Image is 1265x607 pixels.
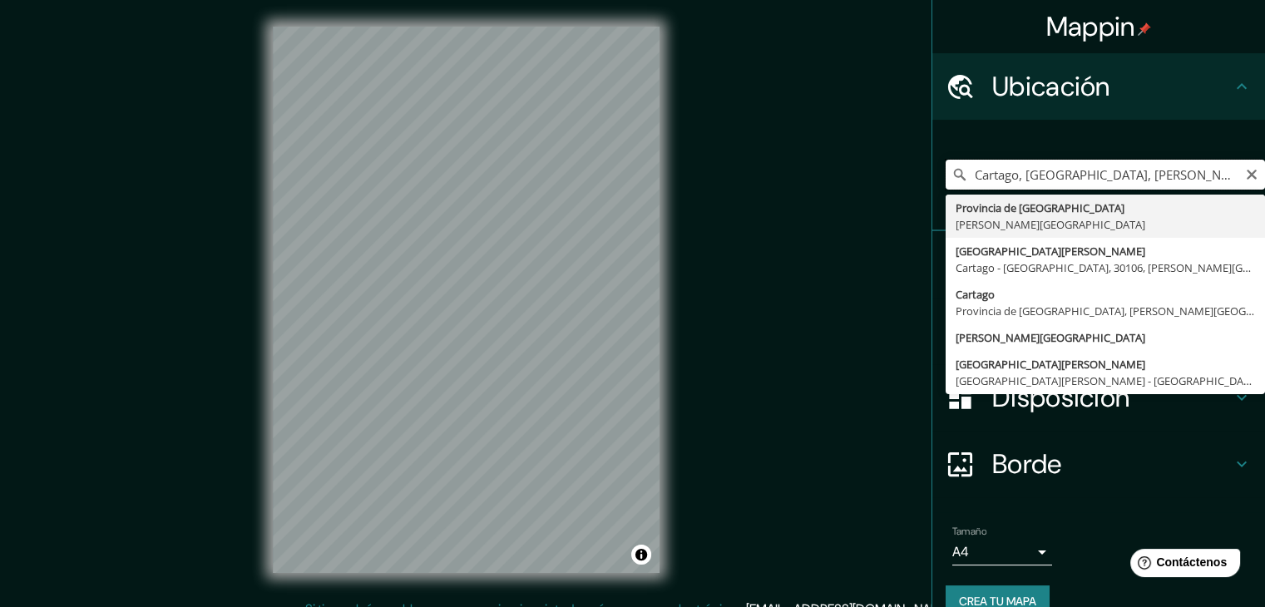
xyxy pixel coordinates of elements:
div: Cartago [956,286,1255,303]
div: Patas [932,231,1265,298]
div: Borde [932,431,1265,497]
font: Disposición [992,380,1129,415]
button: Claro [1245,165,1258,181]
div: Disposición [932,364,1265,431]
div: [GEOGRAPHIC_DATA][PERSON_NAME] [956,243,1255,259]
div: Estilo [932,298,1265,364]
canvas: Mapa [273,27,660,573]
font: Borde [992,447,1062,481]
div: A4 [952,539,1052,565]
input: Elige tu ciudad o zona [946,160,1265,190]
div: Provincia de [GEOGRAPHIC_DATA] [956,200,1255,216]
button: Activar o desactivar atribución [631,545,651,565]
div: Ubicación [932,53,1265,120]
div: [PERSON_NAME][GEOGRAPHIC_DATA] [956,329,1255,346]
div: [PERSON_NAME][GEOGRAPHIC_DATA] [956,216,1255,233]
iframe: Lanzador de widgets de ayuda [1117,542,1247,589]
font: Tamaño [952,525,986,538]
img: pin-icon.png [1138,22,1151,36]
div: [GEOGRAPHIC_DATA][PERSON_NAME] - [GEOGRAPHIC_DATA][PERSON_NAME], 10102, [PERSON_NAME][GEOGRAPHIC_... [956,373,1255,389]
div: Provincia de [GEOGRAPHIC_DATA], [PERSON_NAME][GEOGRAPHIC_DATA] [956,303,1255,319]
font: Mappin [1046,9,1135,44]
font: A4 [952,543,969,560]
font: Ubicación [992,69,1110,104]
div: Cartago - [GEOGRAPHIC_DATA], 30106, [PERSON_NAME][GEOGRAPHIC_DATA] [956,259,1255,276]
div: [GEOGRAPHIC_DATA][PERSON_NAME] [956,356,1255,373]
